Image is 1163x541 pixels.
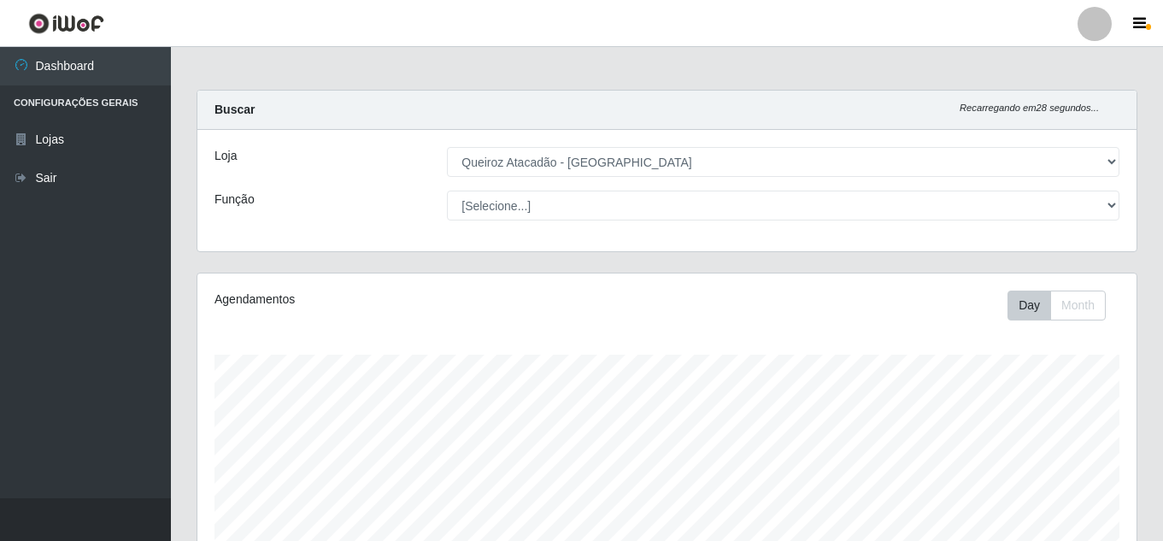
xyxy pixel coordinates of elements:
[1007,291,1051,320] button: Day
[214,103,255,116] strong: Buscar
[214,147,237,165] label: Loja
[28,13,104,34] img: CoreUI Logo
[1007,291,1119,320] div: Toolbar with button groups
[1050,291,1106,320] button: Month
[214,291,577,309] div: Agendamentos
[214,191,255,209] label: Função
[1007,291,1106,320] div: First group
[960,103,1099,113] i: Recarregando em 28 segundos...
